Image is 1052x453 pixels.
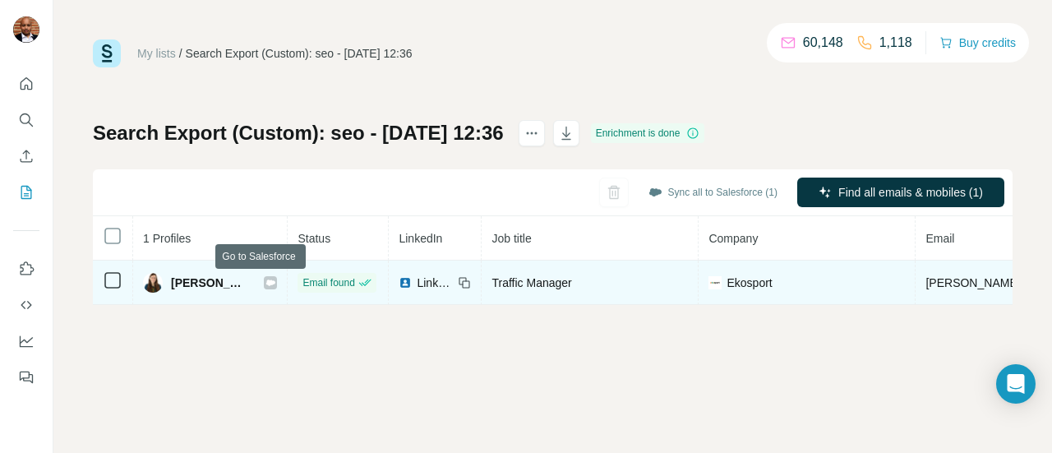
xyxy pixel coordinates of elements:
[13,69,39,99] button: Quick start
[13,326,39,356] button: Dashboard
[838,184,983,201] span: Find all emails & mobiles (1)
[13,254,39,284] button: Use Surfe on LinkedIn
[939,31,1016,54] button: Buy credits
[186,45,413,62] div: Search Export (Custom): seo - [DATE] 12:36
[491,232,531,245] span: Job title
[727,275,772,291] span: Ekosport
[13,363,39,392] button: Feedback
[302,275,354,290] span: Email found
[399,232,442,245] span: LinkedIn
[13,16,39,43] img: Avatar
[519,120,545,146] button: actions
[179,45,182,62] li: /
[708,232,758,245] span: Company
[13,105,39,135] button: Search
[417,275,453,291] span: LinkedIn
[137,47,176,60] a: My lists
[803,33,843,53] p: 60,148
[399,276,412,289] img: LinkedIn logo
[171,275,247,291] span: [PERSON_NAME]
[925,232,954,245] span: Email
[708,276,722,289] img: company-logo
[143,232,191,245] span: 1 Profiles
[491,276,571,289] span: Traffic Manager
[13,290,39,320] button: Use Surfe API
[591,123,705,143] div: Enrichment is done
[298,232,330,245] span: Status
[13,141,39,171] button: Enrich CSV
[637,180,789,205] button: Sync all to Salesforce (1)
[93,39,121,67] img: Surfe Logo
[143,273,163,293] img: Avatar
[879,33,912,53] p: 1,118
[13,178,39,207] button: My lists
[797,178,1004,207] button: Find all emails & mobiles (1)
[996,364,1036,404] div: Open Intercom Messenger
[93,120,504,146] h1: Search Export (Custom): seo - [DATE] 12:36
